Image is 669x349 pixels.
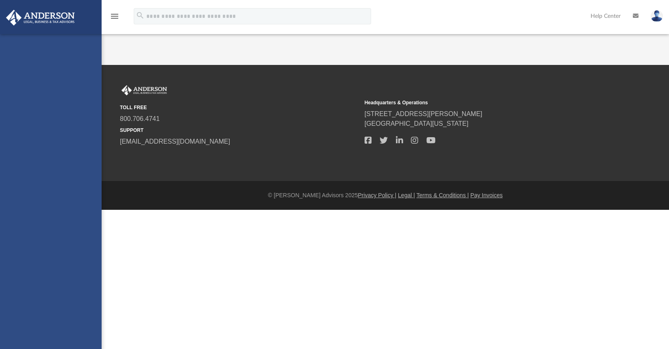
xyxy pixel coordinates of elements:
[358,192,397,198] a: Privacy Policy |
[120,138,230,145] a: [EMAIL_ADDRESS][DOMAIN_NAME]
[102,191,669,200] div: © [PERSON_NAME] Advisors 2025
[398,192,415,198] a: Legal |
[417,192,469,198] a: Terms & Conditions |
[120,127,359,134] small: SUPPORT
[365,110,482,117] a: [STREET_ADDRESS][PERSON_NAME]
[120,104,359,111] small: TOLL FREE
[365,120,469,127] a: [GEOGRAPHIC_DATA][US_STATE]
[4,10,77,26] img: Anderson Advisors Platinum Portal
[110,11,119,21] i: menu
[651,10,663,22] img: User Pic
[365,99,604,106] small: Headquarters & Operations
[136,11,145,20] i: search
[110,15,119,21] a: menu
[470,192,502,198] a: Pay Invoices
[120,115,160,122] a: 800.706.4741
[120,85,169,96] img: Anderson Advisors Platinum Portal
